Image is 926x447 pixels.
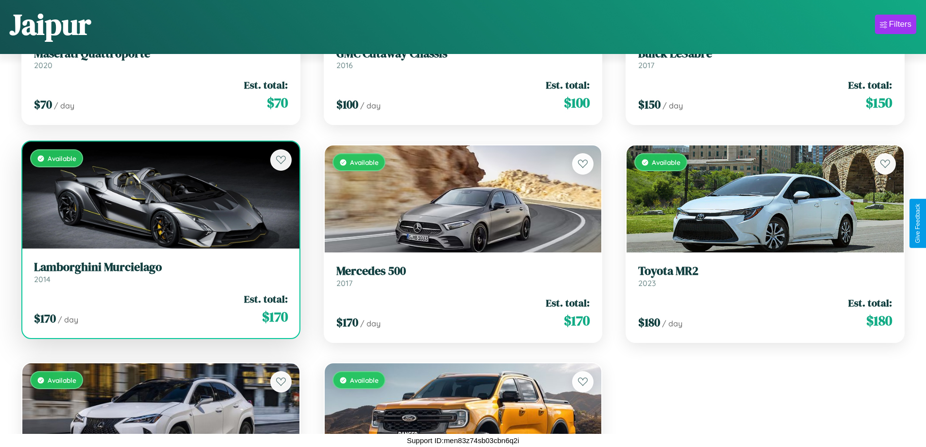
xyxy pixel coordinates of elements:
span: 2016 [336,60,353,70]
span: 2023 [638,278,656,288]
span: 2014 [34,274,51,284]
span: $ 100 [336,96,358,112]
span: $ 150 [638,96,661,112]
span: $ 100 [564,93,590,112]
a: Mercedes 5002017 [336,264,590,288]
span: / day [663,101,683,110]
h3: Buick LeSabre [638,47,892,61]
div: Give Feedback [914,204,921,243]
h1: Jaipur [10,4,91,44]
span: $ 70 [34,96,52,112]
a: Buick LeSabre2017 [638,47,892,71]
a: GMC Cutaway Chassis2016 [336,47,590,71]
span: Available [48,376,76,384]
p: Support ID: men83z74sb03cbn6q2i [407,434,519,447]
a: Toyota MR22023 [638,264,892,288]
span: Est. total: [848,78,892,92]
button: Filters [875,15,916,34]
span: 2020 [34,60,52,70]
span: 2017 [638,60,654,70]
span: Est. total: [244,292,288,306]
a: Maserati Quattroporte2020 [34,47,288,71]
span: Available [652,158,681,166]
span: / day [54,101,74,110]
h3: Lamborghini Murcielago [34,260,288,274]
span: Available [48,154,76,162]
span: / day [360,101,381,110]
span: Est. total: [848,296,892,310]
span: Available [350,376,379,384]
a: Lamborghini Murcielago2014 [34,260,288,284]
span: / day [360,319,381,328]
span: / day [58,315,78,324]
h3: Mercedes 500 [336,264,590,278]
span: $ 150 [866,93,892,112]
h3: GMC Cutaway Chassis [336,47,590,61]
span: Available [350,158,379,166]
span: $ 170 [564,311,590,330]
span: $ 180 [866,311,892,330]
span: $ 70 [267,93,288,112]
span: Est. total: [244,78,288,92]
div: Filters [889,19,911,29]
span: Est. total: [546,78,590,92]
span: / day [662,319,682,328]
span: $ 170 [262,307,288,326]
span: 2017 [336,278,352,288]
h3: Maserati Quattroporte [34,47,288,61]
span: $ 180 [638,314,660,330]
span: $ 170 [336,314,358,330]
h3: Toyota MR2 [638,264,892,278]
span: $ 170 [34,310,56,326]
span: Est. total: [546,296,590,310]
